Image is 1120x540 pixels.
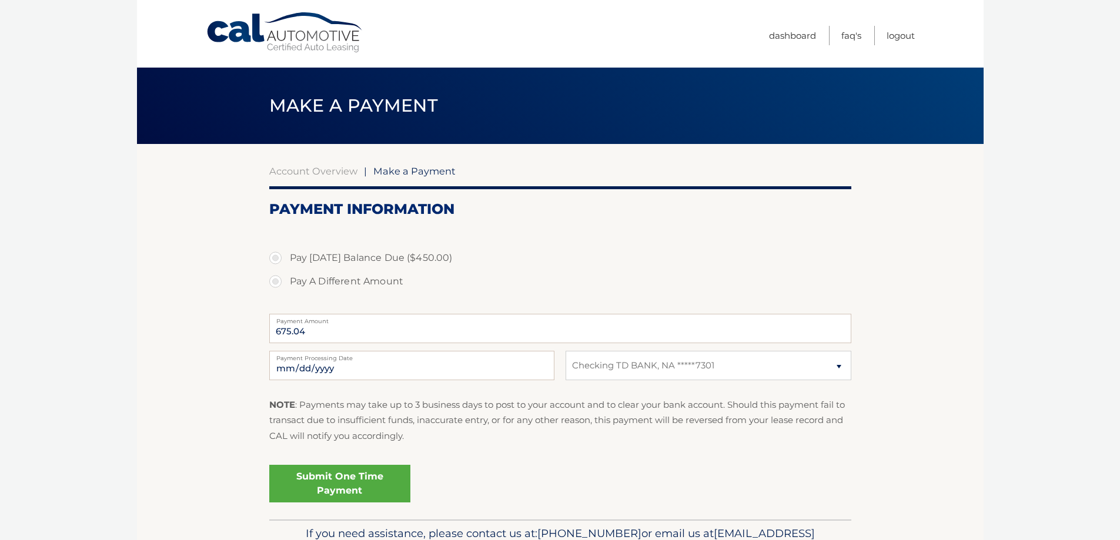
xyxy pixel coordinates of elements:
a: Account Overview [269,165,357,177]
a: Submit One Time Payment [269,465,410,502]
label: Pay [DATE] Balance Due ($450.00) [269,246,851,270]
span: Make a Payment [373,165,456,177]
input: Payment Amount [269,314,851,343]
span: | [364,165,367,177]
input: Payment Date [269,351,554,380]
h2: Payment Information [269,200,851,218]
a: Logout [887,26,915,45]
a: Cal Automotive [206,12,365,53]
a: FAQ's [841,26,861,45]
label: Pay A Different Amount [269,270,851,293]
p: : Payments may take up to 3 business days to post to your account and to clear your bank account.... [269,397,851,444]
label: Payment Processing Date [269,351,554,360]
span: [PHONE_NUMBER] [537,526,641,540]
label: Payment Amount [269,314,851,323]
span: Make a Payment [269,95,438,116]
a: Dashboard [769,26,816,45]
strong: NOTE [269,399,295,410]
